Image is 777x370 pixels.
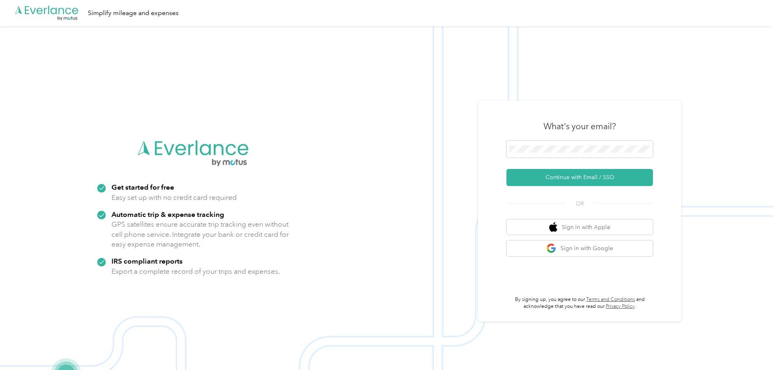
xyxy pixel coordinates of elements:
[111,266,280,277] p: Export a complete record of your trips and expenses.
[506,296,653,310] p: By signing up, you agree to our and acknowledge that you have read our .
[506,169,653,186] button: Continue with Email / SSO
[606,303,635,309] a: Privacy Policy
[111,193,237,203] p: Easy set up with no credit card required
[506,240,653,256] button: google logoSign in with Google
[565,199,594,208] span: OR
[506,219,653,235] button: apple logoSign in with Apple
[543,121,616,132] h3: What's your email?
[88,8,179,18] div: Simplify mileage and expenses
[546,243,557,253] img: google logo
[549,222,557,232] img: apple logo
[111,210,224,219] strong: Automatic trip & expense tracking
[111,183,174,191] strong: Get started for free
[111,219,289,249] p: GPS satellites ensure accurate trip tracking even without cell phone service. Integrate your bank...
[111,257,183,265] strong: IRS compliant reports
[586,296,635,303] a: Terms and Conditions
